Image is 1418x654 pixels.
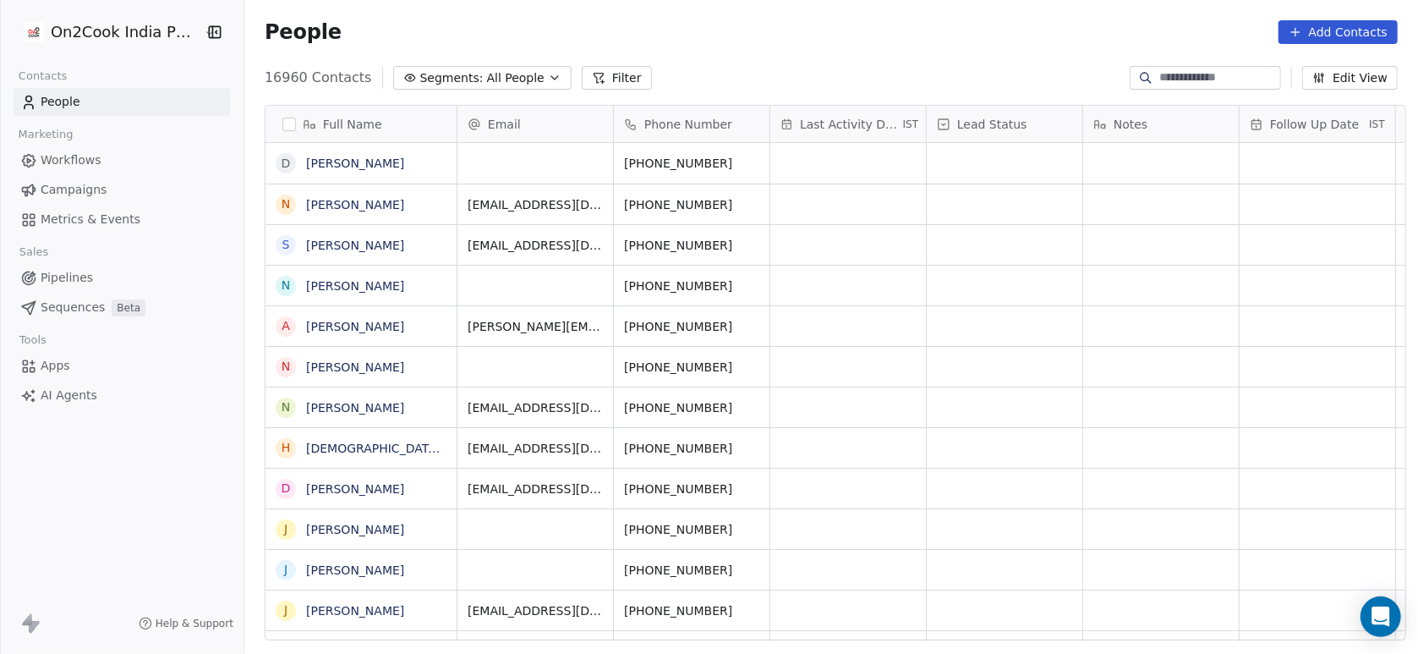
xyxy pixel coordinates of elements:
[12,239,56,265] span: Sales
[284,561,287,579] div: j
[903,118,919,131] span: IST
[957,116,1027,133] span: Lead Status
[265,68,372,88] span: 16960 Contacts
[468,602,603,619] span: [EMAIL_ADDRESS][DOMAIN_NAME]
[20,18,193,47] button: On2Cook India Pvt. Ltd.
[306,563,404,577] a: [PERSON_NAME]
[582,66,652,90] button: Filter
[282,277,290,294] div: N
[14,206,230,234] a: Metrics & Events
[624,521,759,538] span: [PHONE_NUMBER]
[51,21,200,43] span: On2Cook India Pvt. Ltd.
[139,617,233,630] a: Help & Support
[468,440,603,457] span: [EMAIL_ADDRESS][DOMAIN_NAME]
[11,63,74,89] span: Contacts
[265,19,342,45] span: People
[1278,20,1398,44] button: Add Contacts
[41,93,80,111] span: People
[624,602,759,619] span: [PHONE_NUMBER]
[156,617,233,630] span: Help & Support
[624,399,759,416] span: [PHONE_NUMBER]
[24,22,44,42] img: on2cook%20logo-04%20copy.jpg
[468,237,603,254] span: [EMAIL_ADDRESS][DOMAIN_NAME]
[468,196,603,213] span: [EMAIL_ADDRESS][DOMAIN_NAME]
[468,318,603,335] span: [PERSON_NAME][EMAIL_ADDRESS][DOMAIN_NAME]
[112,300,145,316] span: Beta
[468,481,603,497] span: [EMAIL_ADDRESS][DOMAIN_NAME]
[624,155,759,172] span: [PHONE_NUMBER]
[306,239,404,252] a: [PERSON_NAME]
[14,352,230,380] a: Apps
[41,387,97,404] span: AI Agents
[11,122,80,147] span: Marketing
[927,106,1082,142] div: Lead Status
[624,440,759,457] span: [PHONE_NUMBER]
[487,69,545,87] span: All People
[306,523,404,536] a: [PERSON_NAME]
[468,399,603,416] span: [EMAIL_ADDRESS][DOMAIN_NAME]
[282,155,291,173] div: D
[306,320,404,333] a: [PERSON_NAME]
[14,88,230,116] a: People
[41,151,101,169] span: Workflows
[644,116,732,133] span: Phone Number
[624,359,759,376] span: [PHONE_NUMBER]
[266,143,457,641] div: grid
[282,480,291,497] div: D
[323,116,382,133] span: Full Name
[614,106,769,142] div: Phone Number
[1369,118,1385,131] span: IST
[1302,66,1398,90] button: Edit View
[266,106,457,142] div: Full Name
[420,69,484,87] span: Segments:
[282,236,289,254] div: s
[306,482,404,496] a: [PERSON_NAME]
[41,211,140,228] span: Metrics & Events
[284,602,287,619] div: j
[457,106,613,142] div: Email
[800,116,900,133] span: Last Activity Date
[284,520,287,538] div: j
[306,279,404,293] a: [PERSON_NAME]
[624,481,759,497] span: [PHONE_NUMBER]
[1361,596,1401,637] div: Open Intercom Messenger
[41,181,107,199] span: Campaigns
[306,442,539,455] a: [DEMOGRAPHIC_DATA][PERSON_NAME]
[14,146,230,174] a: Workflows
[1083,106,1239,142] div: Notes
[282,398,290,416] div: N
[14,294,230,322] a: SequencesBeta
[306,198,404,212] a: [PERSON_NAME]
[306,401,404,415] a: [PERSON_NAME]
[624,318,759,335] span: [PHONE_NUMBER]
[14,176,230,204] a: Campaigns
[624,562,759,579] span: [PHONE_NUMBER]
[624,278,759,294] span: [PHONE_NUMBER]
[14,264,230,292] a: Pipelines
[41,357,70,375] span: Apps
[282,195,290,213] div: N
[14,382,230,409] a: AI Agents
[282,439,291,457] div: H
[488,116,521,133] span: Email
[770,106,926,142] div: Last Activity DateIST
[624,196,759,213] span: [PHONE_NUMBER]
[306,360,404,374] a: [PERSON_NAME]
[306,157,404,170] a: [PERSON_NAME]
[282,317,290,335] div: A
[1270,116,1359,133] span: Follow Up Date
[282,358,290,376] div: N
[624,237,759,254] span: [PHONE_NUMBER]
[41,299,105,316] span: Sequences
[12,327,53,353] span: Tools
[1240,106,1395,142] div: Follow Up DateIST
[41,269,93,287] span: Pipelines
[306,604,404,618] a: [PERSON_NAME]
[1114,116,1147,133] span: Notes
